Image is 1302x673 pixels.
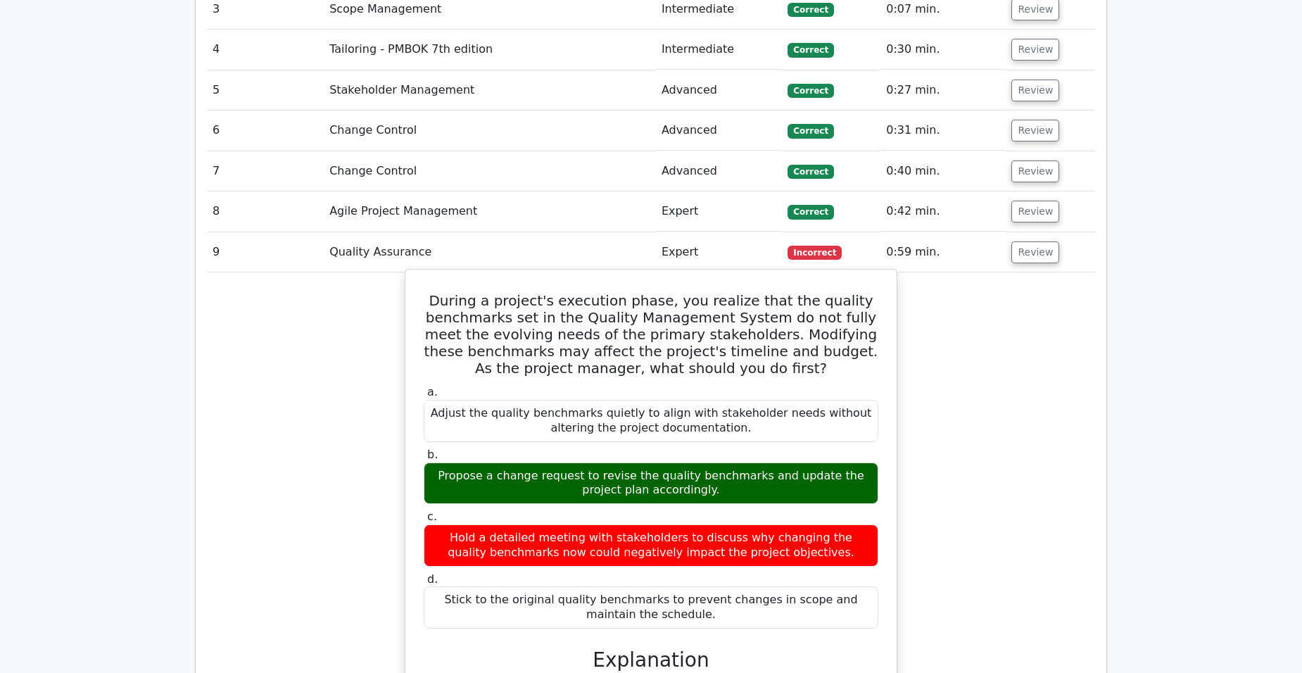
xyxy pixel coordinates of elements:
div: Adjust the quality benchmarks quietly to align with stakeholder needs without altering the projec... [424,400,878,442]
button: Review [1011,201,1059,222]
td: Advanced [656,151,783,191]
button: Review [1011,241,1059,263]
td: Advanced [656,111,783,151]
td: 0:31 min. [880,111,1006,151]
span: Incorrect [788,246,842,260]
td: Advanced [656,70,783,111]
td: Expert [656,232,783,272]
h3: Explanation [432,648,870,672]
button: Review [1011,120,1059,141]
td: 6 [207,111,324,151]
span: Correct [788,205,833,219]
span: Correct [788,165,833,179]
span: Correct [788,43,833,57]
td: Change Control [324,111,656,151]
td: 4 [207,30,324,70]
td: Change Control [324,151,656,191]
span: c. [427,510,437,523]
td: 8 [207,191,324,232]
span: b. [427,448,438,461]
button: Review [1011,161,1059,182]
td: 0:59 min. [880,232,1006,272]
td: Intermediate [656,30,783,70]
button: Review [1011,80,1059,101]
span: Correct [788,124,833,138]
td: 0:42 min. [880,191,1006,232]
div: Propose a change request to revise the quality benchmarks and update the project plan accordingly. [424,463,878,505]
span: Correct [788,84,833,98]
td: 0:40 min. [880,151,1006,191]
td: 5 [207,70,324,111]
td: Expert [656,191,783,232]
span: a. [427,385,438,398]
td: 7 [207,151,324,191]
td: Stakeholder Management [324,70,656,111]
td: Agile Project Management [324,191,656,232]
h5: During a project's execution phase, you realize that the quality benchmarks set in the Quality Ma... [422,292,880,377]
td: 0:30 min. [880,30,1006,70]
div: Stick to the original quality benchmarks to prevent changes in scope and maintain the schedule. [424,586,878,629]
td: 0:27 min. [880,70,1006,111]
span: Correct [788,3,833,17]
td: Tailoring - PMBOK 7th edition [324,30,656,70]
span: d. [427,572,438,586]
td: 9 [207,232,324,272]
div: Hold a detailed meeting with stakeholders to discuss why changing the quality benchmarks now coul... [424,524,878,567]
button: Review [1011,39,1059,61]
td: Quality Assurance [324,232,656,272]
